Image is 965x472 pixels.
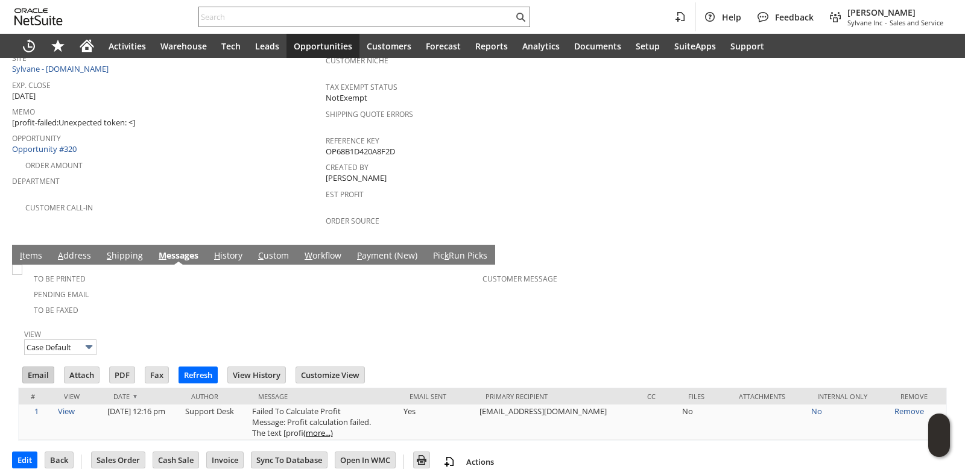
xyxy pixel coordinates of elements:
span: Sales and Service [890,18,943,27]
div: Shortcuts [43,34,72,58]
img: add-record.svg [442,455,457,469]
span: Activities [109,40,146,52]
svg: logo [14,8,63,25]
div: Remove [900,392,937,401]
a: Customer Call-in [25,203,93,213]
div: Date [113,392,173,401]
td: [DATE] 12:16 pm [104,404,182,440]
span: P [357,250,362,261]
svg: Shortcuts [51,39,65,53]
input: Back [45,452,73,468]
a: Sylvane - [DOMAIN_NAME] [12,63,112,74]
span: Tech [221,40,241,52]
input: View History [228,367,285,383]
a: Leads [248,34,286,58]
input: Attach [65,367,99,383]
a: Est Profit [326,189,364,200]
a: View [24,329,41,339]
a: Remove [894,406,924,417]
a: Tech [214,34,248,58]
a: (more...) [303,427,333,438]
a: Address [55,250,94,263]
div: Attachments [739,392,799,401]
td: Yes [400,404,476,440]
img: More Options [82,340,96,354]
a: Pending Email [34,289,89,300]
a: To Be Faxed [34,305,78,315]
input: Refresh [179,367,217,383]
a: Workflow [302,250,344,263]
div: Email Sent [410,392,467,401]
svg: Recent Records [22,39,36,53]
a: History [211,250,245,263]
span: I [20,250,22,261]
input: Open In WMC [335,452,395,468]
td: [EMAIL_ADDRESS][DOMAIN_NAME] [476,404,639,440]
a: Opportunities [286,34,359,58]
div: Internal Only [817,392,882,401]
input: PDF [110,367,134,383]
span: [profit-failed:Unexpected token: <] [12,117,135,128]
span: Customers [367,40,411,52]
span: S [107,250,112,261]
div: Cc [647,392,670,401]
a: Payment (New) [354,250,420,263]
a: Custom [255,250,292,263]
div: Primary Recipient [486,392,630,401]
span: Support [730,40,764,52]
a: Unrolled view on [931,247,946,262]
a: Items [17,250,45,263]
a: Department [12,176,60,186]
span: Forecast [426,40,461,52]
input: Case Default [24,339,96,355]
span: Analytics [522,40,560,52]
a: Opportunity #320 [12,143,80,154]
a: Tax Exempt Status [326,82,397,92]
svg: Search [513,10,528,24]
a: Warehouse [153,34,214,58]
span: Oracle Guided Learning Widget. To move around, please hold and drag [928,436,950,458]
a: Activities [101,34,153,58]
a: Actions [461,456,499,467]
td: Support Desk [182,404,249,440]
input: Email [23,367,54,383]
input: Customize View [296,367,364,383]
span: Feedback [775,11,814,23]
a: View [58,406,75,417]
iframe: Click here to launch Oracle Guided Learning Help Panel [928,414,950,457]
input: Edit [13,452,37,468]
input: Cash Sale [153,452,198,468]
span: Documents [574,40,621,52]
span: W [305,250,312,261]
img: Print [414,453,429,467]
span: Opportunities [294,40,352,52]
div: Author [191,392,240,401]
a: Shipping Quote Errors [326,109,413,119]
svg: Home [80,39,94,53]
span: C [258,250,264,261]
a: Setup [628,34,667,58]
span: M [159,250,166,261]
span: - [885,18,887,27]
a: Order Source [326,216,379,226]
a: Customer Message [482,274,557,284]
input: Invoice [207,452,243,468]
a: Order Amount [25,160,83,171]
a: Messages [156,250,201,263]
div: Files [688,392,721,401]
td: Failed To Calculate Profit Message: Profit calculation failed. The text [profi [249,404,401,440]
a: Recent Records [14,34,43,58]
a: Customers [359,34,419,58]
a: Shipping [104,250,146,263]
td: No [679,404,730,440]
span: Warehouse [160,40,207,52]
img: Unchecked [12,265,22,275]
a: Documents [567,34,628,58]
input: Sales Order [92,452,145,468]
a: Reference Key [326,136,379,146]
span: Setup [636,40,660,52]
a: Opportunity [12,133,61,143]
div: Message [258,392,392,401]
input: Fax [145,367,168,383]
a: Support [723,34,771,58]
